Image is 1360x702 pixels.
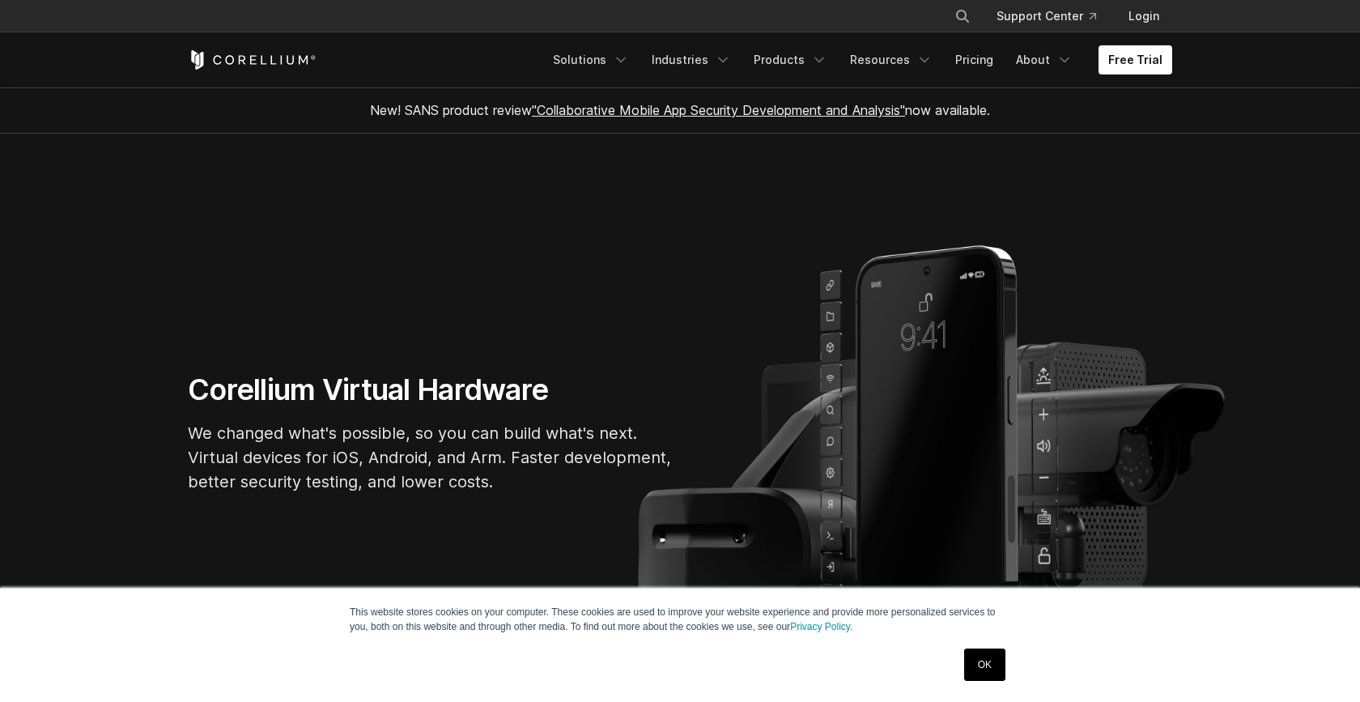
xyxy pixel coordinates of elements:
span: New! SANS product review now available. [370,102,990,118]
a: Industries [642,45,741,74]
a: Privacy Policy. [790,621,852,632]
a: About [1006,45,1082,74]
p: We changed what's possible, so you can build what's next. Virtual devices for iOS, Android, and A... [188,421,674,494]
a: Solutions [543,45,639,74]
a: Pricing [946,45,1003,74]
a: Login [1116,2,1172,31]
button: Search [948,2,977,31]
a: Free Trial [1099,45,1172,74]
a: Corellium Home [188,50,317,70]
a: Products [744,45,837,74]
div: Navigation Menu [935,2,1172,31]
a: "Collaborative Mobile App Security Development and Analysis" [532,102,905,118]
div: Navigation Menu [543,45,1172,74]
h1: Corellium Virtual Hardware [188,372,674,408]
a: Support Center [984,2,1109,31]
p: This website stores cookies on your computer. These cookies are used to improve your website expe... [350,605,1010,634]
a: Resources [840,45,942,74]
a: OK [964,649,1005,681]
